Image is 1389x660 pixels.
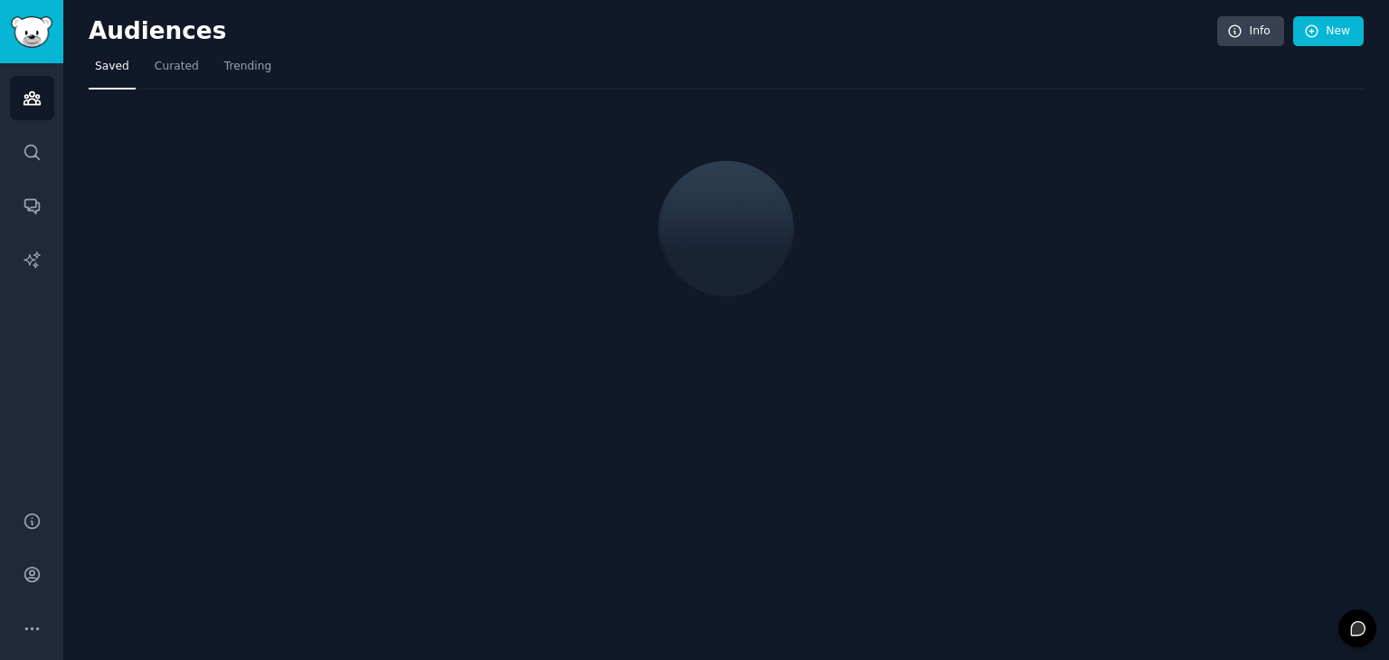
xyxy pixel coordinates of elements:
a: Trending [218,52,278,90]
a: Curated [148,52,205,90]
h2: Audiences [89,17,1217,46]
a: Saved [89,52,136,90]
span: Curated [155,59,199,75]
a: Info [1217,16,1284,47]
span: Saved [95,59,129,75]
img: GummySearch logo [11,16,52,48]
a: New [1293,16,1364,47]
span: Trending [224,59,271,75]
